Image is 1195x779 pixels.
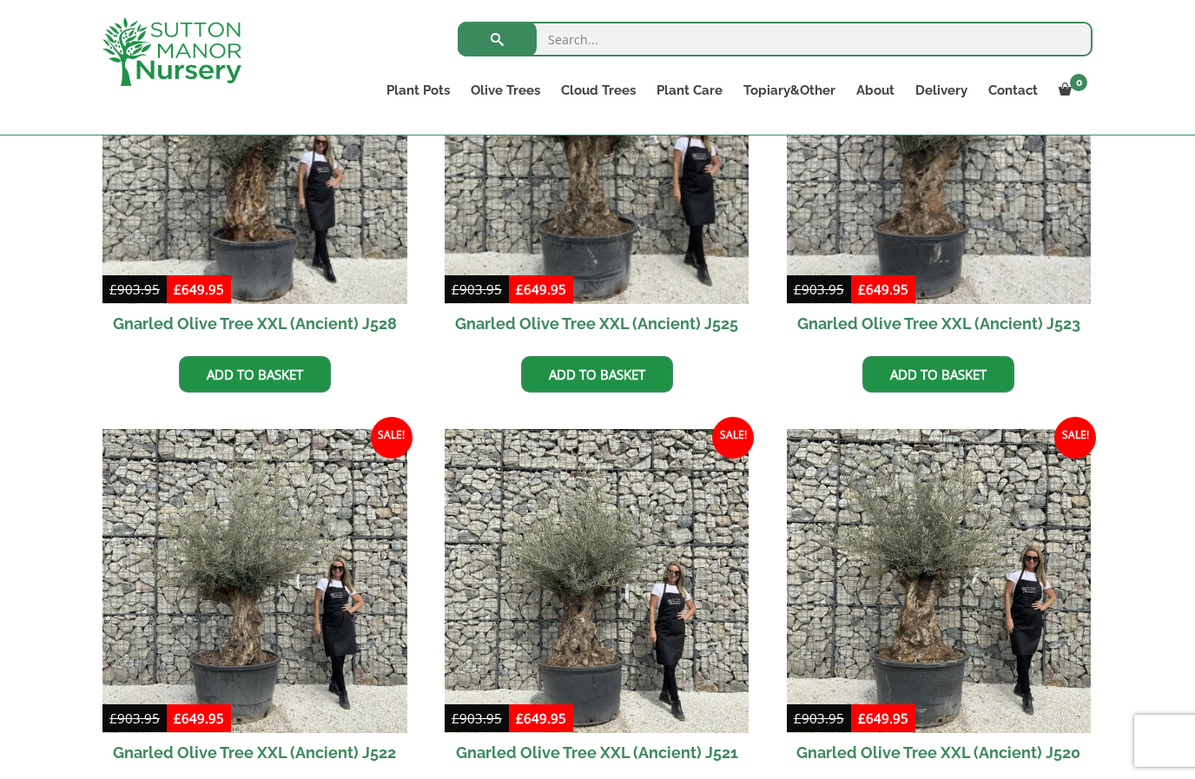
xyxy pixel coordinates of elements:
[516,710,524,727] span: £
[712,417,754,459] span: Sale!
[458,22,1093,56] input: Search...
[646,78,733,102] a: Plant Care
[174,281,224,298] bdi: 649.95
[460,78,551,102] a: Olive Trees
[452,281,502,298] bdi: 903.95
[787,429,1092,734] img: Gnarled Olive Tree XXL (Ancient) J520
[109,710,160,727] bdi: 903.95
[978,78,1048,102] a: Contact
[174,710,224,727] bdi: 649.95
[109,710,117,727] span: £
[516,281,524,298] span: £
[109,281,160,298] bdi: 903.95
[794,281,844,298] bdi: 903.95
[445,429,749,734] img: Gnarled Olive Tree XXL (Ancient) J521
[445,429,749,773] a: Sale! Gnarled Olive Tree XXL (Ancient) J521
[174,710,182,727] span: £
[445,733,749,772] h2: Gnarled Olive Tree XXL (Ancient) J521
[102,17,241,86] img: logo
[794,710,802,727] span: £
[1048,78,1093,102] a: 0
[102,429,407,734] img: Gnarled Olive Tree XXL (Ancient) J522
[862,356,1014,393] a: Add to basket: “Gnarled Olive Tree XXL (Ancient) J523”
[858,710,866,727] span: £
[179,356,331,393] a: Add to basket: “Gnarled Olive Tree XXL (Ancient) J528”
[1070,74,1087,91] span: 0
[846,78,905,102] a: About
[371,417,413,459] span: Sale!
[521,356,673,393] a: Add to basket: “Gnarled Olive Tree XXL (Ancient) J525”
[516,281,566,298] bdi: 649.95
[794,710,844,727] bdi: 903.95
[1054,417,1096,459] span: Sale!
[102,429,407,773] a: Sale! Gnarled Olive Tree XXL (Ancient) J522
[516,710,566,727] bdi: 649.95
[102,304,407,343] h2: Gnarled Olive Tree XXL (Ancient) J528
[174,281,182,298] span: £
[858,281,866,298] span: £
[452,710,502,727] bdi: 903.95
[445,304,749,343] h2: Gnarled Olive Tree XXL (Ancient) J525
[794,281,802,298] span: £
[102,733,407,772] h2: Gnarled Olive Tree XXL (Ancient) J522
[787,429,1092,773] a: Sale! Gnarled Olive Tree XXL (Ancient) J520
[376,78,460,102] a: Plant Pots
[905,78,978,102] a: Delivery
[452,710,459,727] span: £
[858,710,908,727] bdi: 649.95
[551,78,646,102] a: Cloud Trees
[452,281,459,298] span: £
[787,304,1092,343] h2: Gnarled Olive Tree XXL (Ancient) J523
[733,78,846,102] a: Topiary&Other
[109,281,117,298] span: £
[858,281,908,298] bdi: 649.95
[787,733,1092,772] h2: Gnarled Olive Tree XXL (Ancient) J520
